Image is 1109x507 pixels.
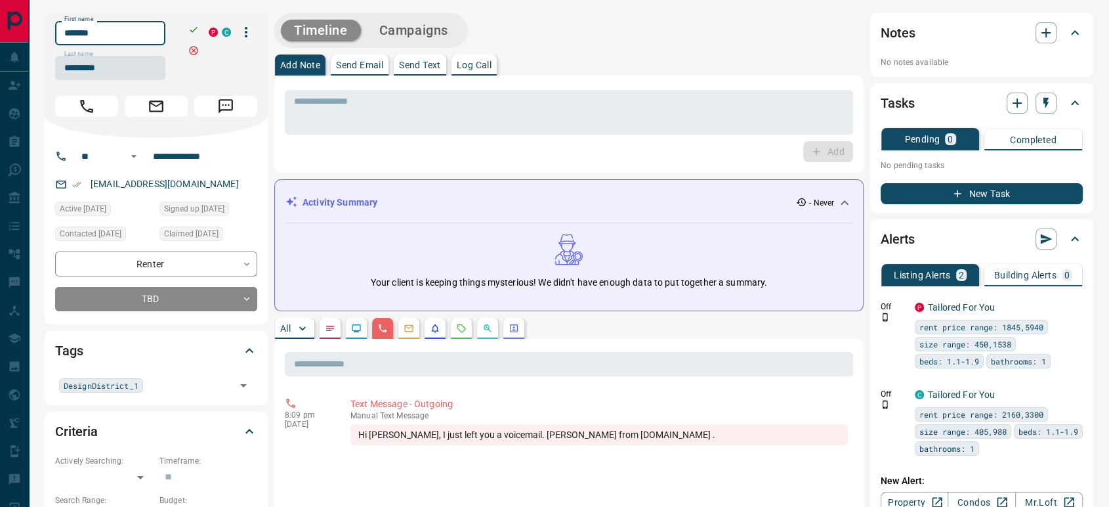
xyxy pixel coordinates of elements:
svg: Notes [325,323,335,334]
div: Wed Apr 05 2023 [159,202,257,220]
p: No pending tasks [881,156,1083,175]
p: Your client is keeping things mysterious! We didn't have enough data to put together a summary. [371,276,767,290]
h2: Alerts [881,229,915,250]
div: Wed Mar 20 2024 [55,202,153,220]
span: size range: 405,988 [919,425,1007,438]
svg: Opportunities [482,323,493,334]
p: Send Text [399,60,441,70]
label: First name [64,15,93,24]
div: Notes [881,17,1083,49]
p: Off [881,301,907,313]
svg: Requests [456,323,467,334]
a: Tailored For You [928,389,995,400]
label: Last name [64,50,93,58]
div: Tasks [881,87,1083,119]
p: [DATE] [285,420,331,429]
p: Building Alerts [994,271,1057,280]
span: size range: 450,1538 [919,338,1011,351]
p: Pending [904,135,940,144]
p: No notes available [881,56,1083,68]
span: Signed up [DATE] [164,202,224,215]
div: Criteria [55,416,257,447]
div: condos.ca [222,28,231,37]
svg: Calls [377,323,388,334]
div: Hi [PERSON_NAME], I just left you a voicemail. [PERSON_NAME] from [DOMAIN_NAME] . [350,424,848,445]
svg: Emails [404,323,414,334]
p: Timeframe: [159,455,257,467]
span: beds: 1.1-1.9 [1018,425,1078,438]
span: Call [55,96,118,117]
p: 8:09 pm [285,410,331,420]
div: property.ca [915,303,924,312]
p: Search Range: [55,495,153,506]
div: Tags [55,335,257,366]
a: [EMAIL_ADDRESS][DOMAIN_NAME] [91,179,239,189]
p: 0 [948,135,953,144]
span: manual [350,411,378,420]
button: Open [126,148,142,164]
svg: Push Notification Only [881,400,890,409]
h2: Tasks [881,93,914,114]
svg: Push Notification Only [881,313,890,322]
button: Campaigns [366,20,461,41]
p: Add Note [280,60,320,70]
p: - Never [809,197,834,209]
p: New Alert: [881,474,1083,488]
p: Budget: [159,495,257,506]
span: DesignDistrict_1 [64,379,138,392]
p: Text Message [350,411,848,420]
span: beds: 1.1-1.9 [919,355,979,368]
h2: Notes [881,22,915,43]
span: rent price range: 1845,5940 [919,320,1043,334]
div: Wed Apr 05 2023 [159,227,257,245]
svg: Listing Alerts [430,323,440,334]
svg: Email Verified [72,180,81,189]
svg: Agent Actions [509,323,519,334]
span: Active [DATE] [60,202,106,215]
span: Message [194,96,257,117]
div: condos.ca [915,390,924,399]
span: Claimed [DATE] [164,227,219,240]
button: Timeline [281,20,361,41]
p: Activity Summary [303,196,377,209]
p: Actively Searching: [55,455,153,467]
svg: Lead Browsing Activity [351,323,362,334]
p: 0 [1064,271,1070,280]
p: Off [881,388,907,400]
p: 2 [959,271,964,280]
p: Completed [1010,135,1057,144]
p: Text Message - Outgoing [350,397,848,411]
div: Wed Apr 05 2023 [55,227,153,245]
div: Activity Summary- Never [285,190,852,215]
span: Contacted [DATE] [60,227,121,240]
div: Renter [55,252,257,276]
span: rent price range: 2160,3300 [919,408,1043,421]
button: Open [234,376,253,395]
h2: Criteria [55,421,98,442]
div: property.ca [209,28,218,37]
h2: Tags [55,340,83,361]
p: Listing Alerts [894,271,951,280]
button: New Task [881,183,1083,204]
p: Log Call [457,60,492,70]
span: bathrooms: 1 [919,442,974,455]
p: All [280,324,291,333]
span: bathrooms: 1 [991,355,1046,368]
a: Tailored For You [928,302,995,313]
p: Send Email [336,60,383,70]
div: Alerts [881,223,1083,255]
div: TBD [55,287,257,311]
span: Email [125,96,188,117]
